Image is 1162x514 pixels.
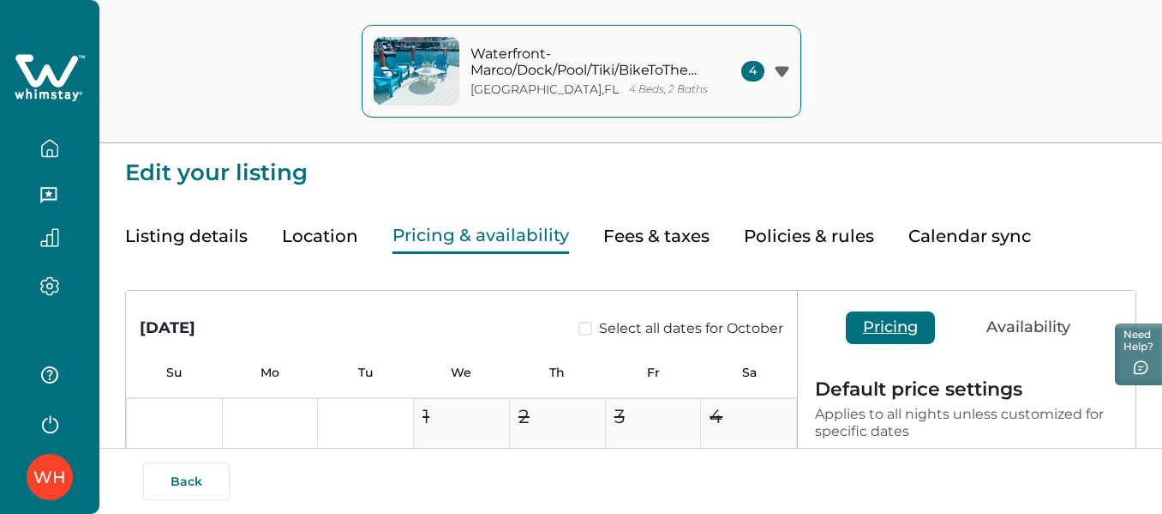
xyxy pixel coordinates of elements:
[318,366,414,380] p: Tu
[741,61,764,82] span: 4
[222,366,318,380] p: Mo
[744,219,874,254] button: Policies & rules
[846,311,935,344] button: Pricing
[599,318,783,339] span: Select all dates for October
[605,366,701,380] p: Fr
[374,37,459,106] img: property-cover
[509,366,605,380] p: Th
[470,82,619,97] p: [GEOGRAPHIC_DATA] , FL
[126,366,222,380] p: Su
[143,463,230,500] button: Back
[125,219,248,254] button: Listing details
[125,143,1136,184] p: Edit your listing
[282,219,358,254] button: Location
[969,311,1087,344] button: Availability
[815,406,1118,439] p: Applies to all nights unless customized for specific dates
[908,219,1031,254] button: Calendar sync
[629,83,708,96] p: 4 Beds, 2 Baths
[33,457,66,498] div: Whimstay Host
[414,366,510,380] p: We
[392,219,569,254] button: Pricing & availability
[470,45,702,79] p: Waterfront- Marco/Dock/Pool/Tiki/BikeToTheBeach
[701,366,797,380] p: Sa
[603,219,710,254] button: Fees & taxes
[815,380,1118,399] p: Default price settings
[140,317,195,340] div: [DATE]
[362,25,801,118] button: property-coverWaterfront- Marco/Dock/Pool/Tiki/BikeToTheBeach[GEOGRAPHIC_DATA],FL4 Beds, 2 Baths4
